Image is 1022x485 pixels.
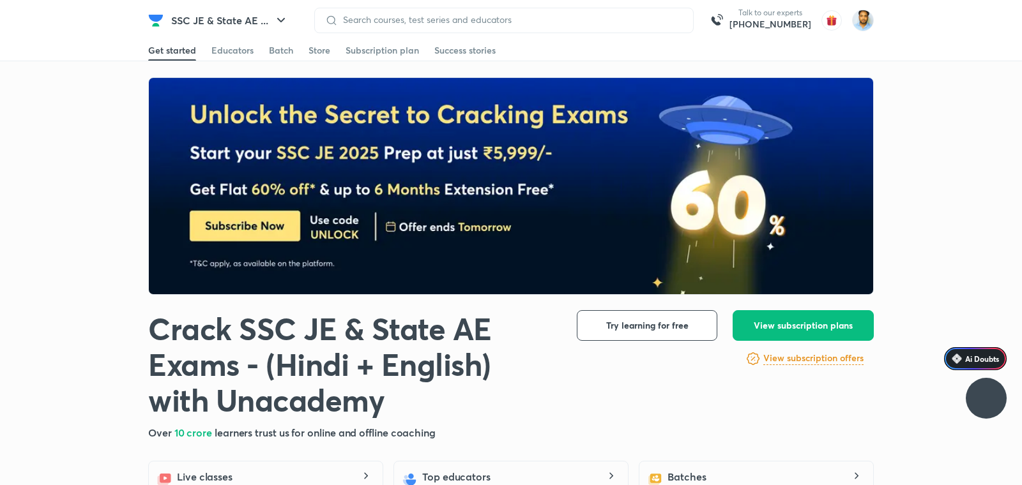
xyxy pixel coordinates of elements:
a: Ai Doubts [944,347,1007,370]
span: View subscription plans [754,319,853,332]
div: Get started [148,44,196,57]
span: Ai Doubts [965,354,999,364]
img: Kunal Pradeep [852,10,874,31]
a: Store [309,40,330,61]
h6: View subscription offers [763,352,864,365]
a: Educators [211,40,254,61]
span: learners trust us for online and offline coaching [215,426,436,439]
a: Batch [269,40,293,61]
h5: Top educators [422,469,491,484]
a: Success stories [434,40,496,61]
a: Subscription plan [346,40,419,61]
button: SSC JE & State AE ... [164,8,296,33]
div: Batch [269,44,293,57]
a: View subscription offers [763,351,864,366]
h1: Crack SSC JE & State AE Exams - (Hindi + English) with Unacademy [148,310,556,417]
a: Get started [148,40,196,61]
img: Company Logo [148,13,164,28]
div: Educators [211,44,254,57]
span: Over [148,426,174,439]
h5: Batches [667,469,706,484]
p: Talk to our experts [729,8,811,18]
span: Try learning for free [606,319,689,332]
img: avatar [821,10,842,31]
div: Store [309,44,330,57]
img: ttu [979,391,994,406]
span: 10 crore [174,426,215,439]
img: call-us [704,8,729,33]
div: Success stories [434,44,496,57]
a: [PHONE_NUMBER] [729,18,811,31]
input: Search courses, test series and educators [338,15,683,25]
button: Try learning for free [577,310,717,341]
button: View subscription plans [733,310,874,341]
h5: Live classes [177,469,233,484]
div: Subscription plan [346,44,419,57]
img: Icon [952,354,962,364]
